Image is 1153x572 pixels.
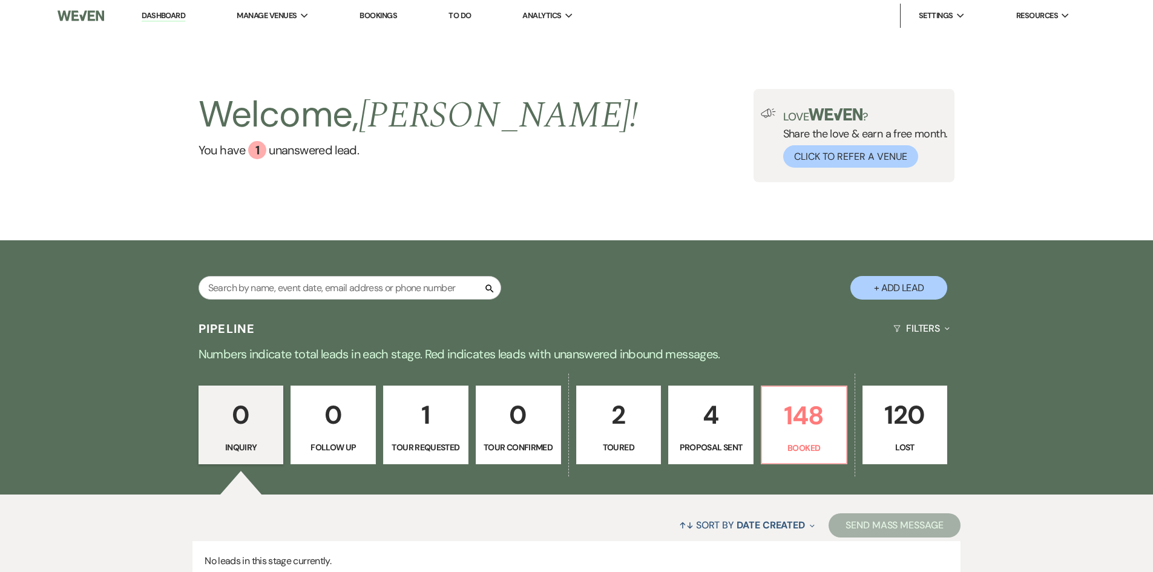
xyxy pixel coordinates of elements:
img: Weven Logo [57,3,103,28]
h3: Pipeline [199,320,255,337]
a: You have 1 unanswered lead. [199,141,639,159]
p: 4 [676,395,746,435]
p: Tour Requested [391,441,461,454]
p: Booked [769,441,839,455]
a: 0Follow Up [291,386,376,464]
span: Date Created [737,519,805,531]
p: Toured [584,441,654,454]
button: Filters [889,312,954,344]
img: weven-logo-green.svg [809,108,862,120]
span: Resources [1016,10,1058,22]
a: 120Lost [862,386,948,464]
a: 0Inquiry [199,386,284,464]
p: Tour Confirmed [484,441,553,454]
p: Proposal Sent [676,441,746,454]
a: 2Toured [576,386,662,464]
div: Share the love & earn a free month. [776,108,948,168]
a: To Do [448,10,471,21]
button: + Add Lead [850,276,947,300]
p: 120 [870,395,940,435]
p: Follow Up [298,441,368,454]
p: 148 [769,395,839,436]
button: Send Mass Message [829,513,961,537]
p: Love ? [783,108,948,122]
span: Analytics [522,10,561,22]
div: 1 [248,141,266,159]
button: Click to Refer a Venue [783,145,918,168]
input: Search by name, event date, email address or phone number [199,276,501,300]
button: Sort By Date Created [674,509,820,541]
p: Numbers indicate total leads in each stage. Red indicates leads with unanswered inbound messages. [141,344,1013,364]
p: Lost [870,441,940,454]
p: 1 [391,395,461,435]
span: Manage Venues [237,10,297,22]
p: 0 [298,395,368,435]
p: Inquiry [206,441,276,454]
a: 0Tour Confirmed [476,386,561,464]
p: 0 [206,395,276,435]
p: 2 [584,395,654,435]
a: Dashboard [142,10,185,22]
p: 0 [484,395,553,435]
a: 148Booked [761,386,847,464]
a: 1Tour Requested [383,386,468,464]
span: [PERSON_NAME] ! [359,88,639,143]
h2: Welcome, [199,89,639,141]
img: loud-speaker-illustration.svg [761,108,776,118]
span: ↑↓ [679,519,694,531]
a: Bookings [360,10,397,21]
a: 4Proposal Sent [668,386,754,464]
span: Settings [919,10,953,22]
